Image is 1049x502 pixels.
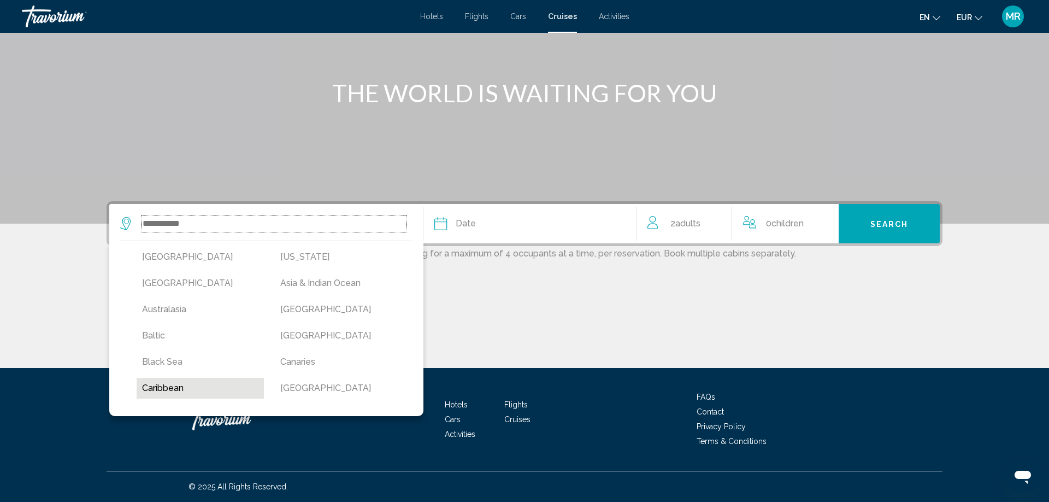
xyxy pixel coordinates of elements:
[434,204,625,243] button: Date
[839,204,940,243] button: Search
[697,422,746,431] a: Privacy Policy
[137,404,264,425] button: [GEOGRAPHIC_DATA]
[109,204,940,243] div: Search widget
[504,400,528,409] a: Flights
[697,437,767,446] a: Terms & Conditions
[275,273,402,294] button: Asia & Indian Ocean
[445,430,475,439] a: Activities
[697,407,724,416] a: Contact
[137,325,264,346] button: Baltic
[420,12,443,21] a: Hotels
[637,204,839,243] button: Travelers: 2 adults, 0 children
[137,352,264,372] button: Black Sea
[275,247,402,267] button: [US_STATE]
[599,12,629,21] a: Activities
[107,246,942,259] p: For best results, we recommend searching for a maximum of 4 occupants at a time, per reservation....
[548,12,577,21] a: Cruises
[1006,11,1021,22] span: MR
[456,216,476,231] span: Date
[137,273,264,294] button: [GEOGRAPHIC_DATA]
[275,352,402,372] button: Canaries
[137,378,264,399] button: Caribbean
[22,5,409,27] a: Travorium
[920,13,930,22] span: en
[771,218,804,229] span: Children
[1005,458,1040,493] iframe: Bouton de lancement de la fenêtre de messagerie
[999,5,1027,28] button: User Menu
[445,400,468,409] a: Hotels
[870,220,909,229] span: Search
[137,247,264,267] button: [GEOGRAPHIC_DATA]
[957,9,982,25] button: Change currency
[670,216,700,231] span: 2
[697,393,715,401] a: FAQs
[445,415,461,424] a: Cars
[188,403,298,436] a: Travorium
[137,299,264,320] button: Australasia
[504,415,531,424] a: Cruises
[675,218,700,229] span: Adults
[510,12,526,21] a: Cars
[188,482,288,491] span: © 2025 All Rights Reserved.
[275,325,402,346] button: [GEOGRAPHIC_DATA]
[275,378,402,399] button: [GEOGRAPHIC_DATA]
[275,404,402,425] button: [GEOGRAPHIC_DATA]
[465,12,488,21] a: Flights
[957,13,972,22] span: EUR
[920,9,940,25] button: Change language
[275,299,402,320] button: [GEOGRAPHIC_DATA]
[320,79,729,107] h1: THE WORLD IS WAITING FOR YOU
[766,216,804,231] span: 0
